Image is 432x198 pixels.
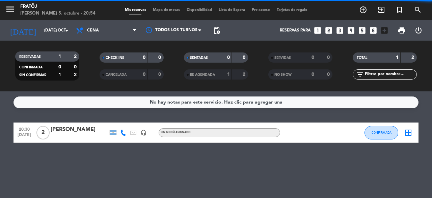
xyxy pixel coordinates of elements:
strong: 0 [58,65,61,69]
span: Lista de Espera [215,8,248,12]
span: Tarjetas de regalo [273,8,311,12]
span: CANCELADA [106,73,127,76]
div: [PERSON_NAME] 5. octubre - 20:54 [20,10,96,17]
strong: 1 [396,55,399,60]
span: [DATE] [16,133,33,140]
i: menu [5,4,15,14]
span: SENTADAS [190,56,208,60]
strong: 1 [58,72,61,77]
strong: 0 [227,55,230,60]
strong: 0 [243,55,247,60]
strong: 0 [158,55,162,60]
strong: 0 [327,72,331,77]
span: RESERVADAS [19,55,41,59]
strong: 0 [327,55,331,60]
span: Cena [87,28,99,33]
i: filter_list [356,70,364,79]
strong: 0 [143,55,145,60]
button: menu [5,4,15,17]
i: border_all [404,129,412,137]
strong: 2 [74,72,78,77]
i: exit_to_app [377,6,385,14]
div: LOG OUT [410,20,427,41]
strong: 2 [411,55,415,60]
span: NO SHOW [274,73,292,76]
strong: 0 [158,72,162,77]
i: power_settings_new [414,26,423,35]
span: Mis reservas [122,8,150,12]
span: RE AGENDADA [190,73,215,76]
div: No hay notas para este servicio. Haz clic para agregar una [150,98,282,106]
span: pending_actions [213,26,221,35]
span: 2 [36,126,50,139]
i: looks_one [313,26,322,35]
i: add_box [380,26,389,35]
i: looks_6 [369,26,378,35]
div: Fratöj [20,3,96,10]
span: CONFIRMADA [19,66,43,69]
strong: 0 [312,72,314,77]
strong: 2 [243,72,247,77]
span: print [398,26,406,35]
span: SERVIDAS [274,56,291,60]
i: add_circle_outline [359,6,367,14]
span: CONFIRMADA [372,131,391,134]
span: SIN CONFIRMAR [19,73,46,77]
button: CONFIRMADA [364,126,398,139]
i: looks_4 [347,26,355,35]
span: Disponibilidad [183,8,215,12]
strong: 2 [74,54,78,59]
strong: 0 [143,72,145,77]
i: arrow_drop_down [63,26,71,35]
span: 20:30 [16,125,33,133]
i: looks_5 [358,26,367,35]
i: looks_two [324,26,333,35]
div: [PERSON_NAME] [51,125,108,134]
span: Sin menú asignado [161,131,191,134]
input: Filtrar por nombre... [364,71,416,78]
i: looks_3 [335,26,344,35]
strong: 0 [74,65,78,69]
span: Reservas para [280,28,311,33]
span: TOTAL [357,56,367,60]
strong: 1 [58,54,61,59]
span: Pre-acceso [248,8,273,12]
strong: 1 [227,72,230,77]
i: [DATE] [5,23,41,38]
span: Mapa de mesas [150,8,183,12]
i: search [414,6,422,14]
strong: 0 [312,55,314,60]
i: headset_mic [140,130,146,136]
span: CHECK INS [106,56,124,60]
i: turned_in_not [396,6,404,14]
